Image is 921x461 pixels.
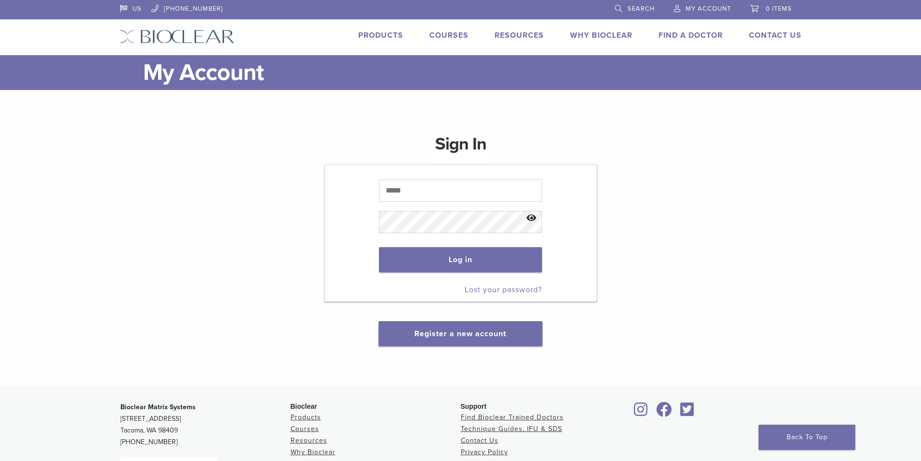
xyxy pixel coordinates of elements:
a: Resources [291,436,327,445]
strong: Bioclear Matrix Systems [120,403,196,411]
img: Bioclear [120,30,234,44]
a: Bioclear [631,408,651,417]
a: Find Bioclear Trained Doctors [461,413,564,421]
a: Technique Guides, IFU & SDS [461,425,562,433]
a: Contact Us [461,436,498,445]
a: Bioclear [677,408,698,417]
p: [STREET_ADDRESS] Tacoma, WA 98409 [PHONE_NUMBER] [120,402,291,448]
h1: My Account [143,55,802,90]
a: Find A Doctor [658,30,723,40]
span: Search [628,5,655,13]
span: 0 items [766,5,792,13]
button: Show password [521,206,542,231]
a: Resources [495,30,544,40]
a: Courses [291,425,319,433]
button: Register a new account [379,321,542,346]
a: Back To Top [759,425,855,450]
h1: Sign In [435,133,486,164]
a: Why Bioclear [570,30,632,40]
a: Bioclear [653,408,675,417]
a: Products [291,413,321,421]
a: Contact Us [749,30,802,40]
span: My Account [686,5,731,13]
a: Courses [429,30,468,40]
a: Register a new account [414,329,506,339]
a: Privacy Policy [461,448,508,456]
a: Lost your password? [465,285,542,295]
a: Why Bioclear [291,448,336,456]
span: Support [461,402,487,410]
button: Log in [379,247,542,272]
span: Bioclear [291,402,317,410]
a: Products [358,30,403,40]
